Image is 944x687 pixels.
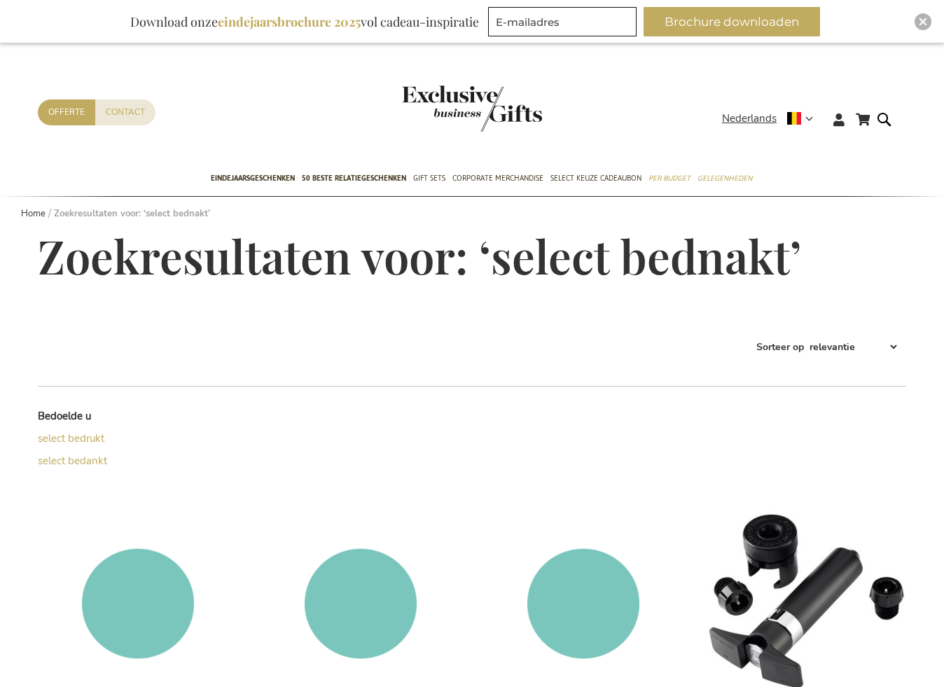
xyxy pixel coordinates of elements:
[38,225,801,286] span: Zoekresultaten voor: ‘select bednakt’
[54,207,210,220] strong: Zoekresultaten voor: ‘select bednakt’
[211,171,295,186] span: Eindejaarsgeschenken
[302,162,406,197] a: 50 beste relatiegeschenken
[697,162,752,197] a: Gelegenheden
[38,409,255,424] dt: Bedoelde u
[697,171,752,186] span: Gelegenheden
[413,162,445,197] a: Gift Sets
[38,99,95,125] a: Offerte
[550,162,641,197] a: Select Keuze Cadeaubon
[38,431,104,445] a: select bedrukt
[302,171,406,186] span: 50 beste relatiegeschenken
[488,7,637,36] input: E-mailadres
[488,7,641,41] form: marketing offers and promotions
[722,111,777,127] span: Nederlands
[452,171,543,186] span: Corporate Merchandise
[919,18,927,26] img: Close
[124,7,485,36] div: Download onze vol cadeau-inspiratie
[413,171,445,186] span: Gift Sets
[550,171,641,186] span: Select Keuze Cadeaubon
[915,13,931,30] div: Close
[644,7,820,36] button: Brochure downloaden
[402,85,542,132] img: Exclusive Business gifts logo
[756,340,804,354] label: Sorteer op
[402,85,472,132] a: store logo
[21,207,46,220] a: Home
[648,162,690,197] a: Per Budget
[452,162,543,197] a: Corporate Merchandise
[38,454,107,468] a: select bedankt
[218,13,361,30] b: eindejaarsbrochure 2025
[95,99,155,125] a: Contact
[648,171,690,186] span: Per Budget
[211,162,295,197] a: Eindejaarsgeschenken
